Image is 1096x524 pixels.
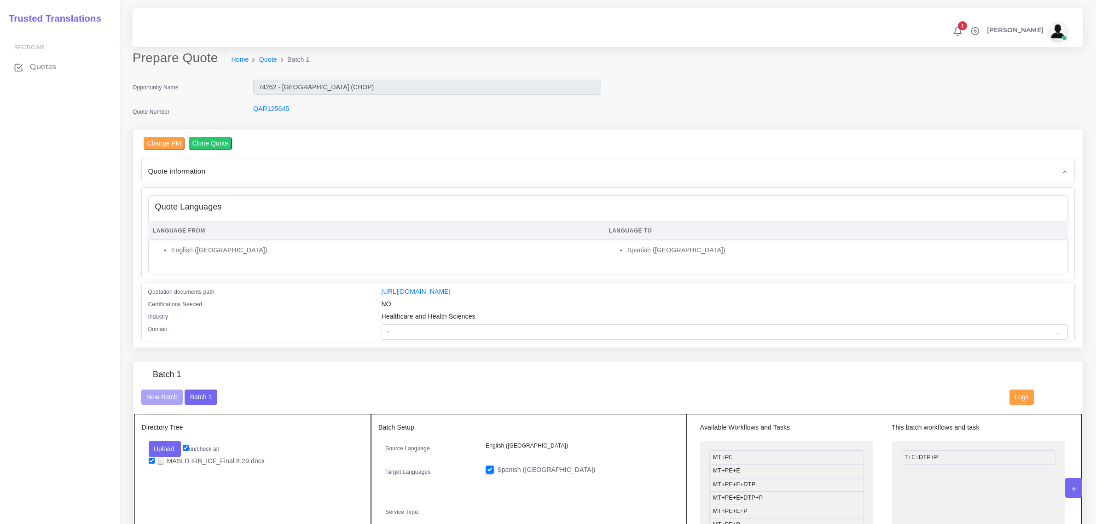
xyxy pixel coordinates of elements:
li: MT+PE+E [709,464,864,478]
span: Quotes [30,62,56,72]
button: Batch 1 [185,390,217,405]
label: Spanish ([GEOGRAPHIC_DATA]) [497,465,595,475]
div: Quote information [142,159,1074,183]
span: Sections [14,44,45,51]
h2: Prepare Quote [133,50,225,66]
label: un/check all [183,445,219,453]
li: English ([GEOGRAPHIC_DATA]) [171,245,599,255]
span: 1 [958,21,967,30]
a: 1 [950,26,966,36]
a: Home [232,55,249,64]
h4: Quote Languages [155,202,222,212]
label: Target Languages [385,468,430,476]
a: [PERSON_NAME]avatar [982,22,1070,41]
button: Upload [149,441,181,457]
h5: Directory Tree [142,424,364,431]
label: Opportunity Name [133,83,179,92]
span: Quote information [148,166,206,176]
h5: This batch workflows and task [892,424,1065,431]
div: NO [375,299,1075,312]
li: Spanish ([GEOGRAPHIC_DATA]) [627,245,1063,255]
a: MASLD IRB_ICF_Final 8.29.docx [155,457,268,466]
button: New Batch [141,390,183,405]
li: MT+PE [709,450,864,465]
th: Language To [604,221,1068,240]
a: New Batch [141,393,183,400]
label: Source Language [385,444,430,453]
li: T+E+DTP+P [901,450,1055,465]
span: Logs [1015,393,1029,401]
button: Logs [1009,390,1034,405]
label: Industry [148,313,168,321]
h4: Batch 1 [153,370,181,380]
div: Healthcare and Health Sciences [375,312,1075,324]
img: avatar [1049,22,1067,41]
a: Quote [259,55,277,64]
a: QAR125645 [253,105,289,112]
a: Batch 1 [185,393,217,400]
input: un/check all [183,445,189,451]
li: MT+PE+E+DTP [709,478,864,492]
label: Service Type: [385,508,419,516]
label: Quotation documents path [148,288,215,296]
label: Certifications Needed [148,300,203,309]
h5: Available Workflows and Tasks [700,424,873,431]
h2: Trusted Translations [2,13,101,24]
input: Change PM [144,137,185,150]
a: [URL][DOMAIN_NAME] [382,288,451,295]
input: Clone Quote [189,137,232,150]
label: Domain [148,325,168,333]
li: Batch 1 [277,55,310,64]
li: MT+PE+E+P [709,505,864,518]
th: Language From [148,221,604,240]
label: Quote Number [133,108,169,116]
a: Trusted Translations [2,11,101,26]
li: MT+PE+E+DTP+P [709,491,864,505]
h5: Batch Setup [378,424,679,431]
p: English ([GEOGRAPHIC_DATA]) [486,441,673,451]
a: Quotes [7,57,113,76]
span: [PERSON_NAME] [987,27,1044,33]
